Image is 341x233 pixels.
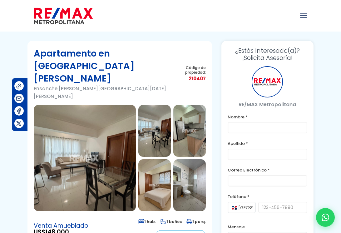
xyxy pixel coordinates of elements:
[34,223,88,229] span: Venta Amueblado
[228,47,307,62] h3: ¡Solicita Asesoría!
[34,85,182,100] p: Ensanche [PERSON_NAME][GEOGRAPHIC_DATA][DATE][PERSON_NAME]
[298,10,309,21] a: mobile menu
[182,75,206,82] span: 210407
[16,108,22,114] img: Compartir
[34,47,182,85] h1: Apartamento en [GEOGRAPHIC_DATA][PERSON_NAME]
[252,66,283,97] div: RE/MAX Metropolitana
[228,140,307,147] label: Apellido *
[16,95,22,102] img: Compartir
[138,105,171,157] img: Apartamento en Ensanche Serralles
[173,105,206,157] img: Apartamento en Ensanche Serralles
[228,101,307,108] p: RE/MAX Metropolitana
[34,105,136,211] img: Apartamento en Ensanche Serralles
[161,219,182,224] span: 1 baños
[186,219,206,224] span: 1 parq.
[228,166,307,174] label: Correo Electrónico *
[228,193,307,201] label: Teléfono *
[228,113,307,121] label: Nombre *
[228,47,307,54] span: ¿Estás Interesado(a)?
[16,120,22,127] img: Compartir
[16,83,22,89] img: Compartir
[182,65,206,75] span: Código de propiedad:
[138,219,156,224] span: 1 hab.
[228,223,307,231] label: Mensaje
[138,159,171,211] img: Apartamento en Ensanche Serralles
[258,202,307,213] input: 123-456-7890
[34,7,93,25] img: remax-metropolitana-logo
[173,159,206,211] img: Apartamento en Ensanche Serralles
